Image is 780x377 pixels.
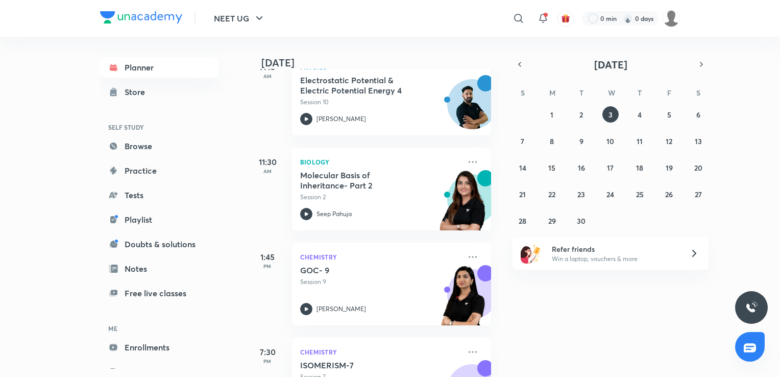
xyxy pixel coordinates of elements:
[579,136,583,146] abbr: September 9, 2025
[602,186,619,202] button: September 24, 2025
[606,136,614,146] abbr: September 10, 2025
[300,75,427,96] h5: Electrostatic Potential & Electric Potential Energy 4
[667,88,671,98] abbr: Friday
[606,190,614,199] abbr: September 24, 2025
[247,358,288,364] p: PM
[552,244,677,254] h6: Refer friends
[638,110,642,120] abbr: September 4, 2025
[544,133,560,149] button: September 8, 2025
[300,251,460,263] p: Chemistry
[544,186,560,202] button: September 22, 2025
[247,346,288,358] h5: 7:30
[300,193,460,202] p: Session 2
[661,133,677,149] button: September 12, 2025
[448,85,497,134] img: Avatar
[519,216,526,226] abbr: September 28, 2025
[631,106,648,123] button: September 4, 2025
[696,110,700,120] abbr: September 6, 2025
[573,213,590,229] button: September 30, 2025
[550,110,553,120] abbr: September 1, 2025
[665,190,673,199] abbr: September 26, 2025
[515,186,531,202] button: September 21, 2025
[100,82,218,102] a: Store
[579,88,583,98] abbr: Tuesday
[100,11,182,26] a: Company Logo
[631,186,648,202] button: September 25, 2025
[100,57,218,78] a: Planner
[300,277,460,287] p: Session 9
[519,163,526,173] abbr: September 14, 2025
[544,159,560,176] button: September 15, 2025
[549,88,555,98] abbr: Monday
[316,114,366,124] p: [PERSON_NAME]
[695,190,702,199] abbr: September 27, 2025
[602,106,619,123] button: September 3, 2025
[100,160,218,181] a: Practice
[690,186,706,202] button: September 27, 2025
[247,156,288,168] h5: 11:30
[578,163,585,173] abbr: September 16, 2025
[666,163,673,173] abbr: September 19, 2025
[544,106,560,123] button: September 1, 2025
[690,106,706,123] button: September 6, 2025
[548,190,555,199] abbr: September 22, 2025
[631,159,648,176] button: September 18, 2025
[579,110,583,120] abbr: September 2, 2025
[548,216,556,226] abbr: September 29, 2025
[690,159,706,176] button: September 20, 2025
[435,170,491,241] img: unacademy
[573,159,590,176] button: September 16, 2025
[573,186,590,202] button: September 23, 2025
[125,86,151,98] div: Store
[561,14,570,23] img: avatar
[663,10,680,27] img: Khushboo
[521,88,525,98] abbr: Sunday
[577,216,586,226] abbr: September 30, 2025
[577,190,585,199] abbr: September 23, 2025
[435,265,491,336] img: unacademy
[602,133,619,149] button: September 10, 2025
[527,57,694,72] button: [DATE]
[300,170,427,191] h5: Molecular Basis of Inheritance- Part 2
[521,136,524,146] abbr: September 7, 2025
[552,254,677,264] p: Win a laptop, vouchers & more
[573,133,590,149] button: September 9, 2025
[300,360,427,370] h5: ISOMERISM-7
[637,136,643,146] abbr: September 11, 2025
[247,251,288,263] h5: 1:45
[623,13,633,23] img: streak
[100,234,218,254] a: Doubts & solutions
[661,186,677,202] button: September 26, 2025
[690,133,706,149] button: September 13, 2025
[636,190,644,199] abbr: September 25, 2025
[696,88,700,98] abbr: Saturday
[521,243,541,264] img: referral
[261,57,501,69] h4: [DATE]
[631,133,648,149] button: September 11, 2025
[300,265,427,275] h5: GOC- 9
[519,190,526,199] abbr: September 21, 2025
[515,213,531,229] button: September 28, 2025
[573,106,590,123] button: September 2, 2025
[247,168,288,174] p: AM
[100,11,182,23] img: Company Logo
[608,110,613,120] abbr: September 3, 2025
[661,159,677,176] button: September 19, 2025
[100,136,218,156] a: Browse
[550,136,554,146] abbr: September 8, 2025
[607,163,614,173] abbr: September 17, 2025
[666,136,672,146] abbr: September 12, 2025
[100,283,218,303] a: Free live classes
[247,263,288,269] p: PM
[602,159,619,176] button: September 17, 2025
[661,106,677,123] button: September 5, 2025
[300,98,460,107] p: Session 10
[608,88,615,98] abbr: Wednesday
[544,213,560,229] button: September 29, 2025
[548,163,555,173] abbr: September 15, 2025
[557,10,574,27] button: avatar
[667,110,671,120] abbr: September 5, 2025
[100,209,218,230] a: Playlist
[100,119,218,136] h6: SELF STUDY
[638,88,642,98] abbr: Thursday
